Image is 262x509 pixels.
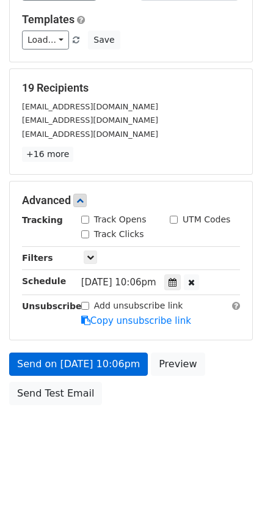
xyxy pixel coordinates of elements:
[22,253,53,263] strong: Filters
[22,147,73,162] a: +16 more
[22,130,158,139] small: [EMAIL_ADDRESS][DOMAIN_NAME]
[22,13,75,26] a: Templates
[22,215,63,225] strong: Tracking
[9,353,148,376] a: Send on [DATE] 10:06pm
[22,301,82,311] strong: Unsubscribe
[183,213,230,226] label: UTM Codes
[22,276,66,286] strong: Schedule
[151,353,205,376] a: Preview
[22,102,158,111] small: [EMAIL_ADDRESS][DOMAIN_NAME]
[9,382,102,405] a: Send Test Email
[88,31,120,49] button: Save
[81,315,191,326] a: Copy unsubscribe link
[81,277,156,288] span: [DATE] 10:06pm
[22,194,240,207] h5: Advanced
[94,213,147,226] label: Track Opens
[94,228,144,241] label: Track Clicks
[22,31,69,49] a: Load...
[22,81,240,95] h5: 19 Recipients
[22,115,158,125] small: [EMAIL_ADDRESS][DOMAIN_NAME]
[94,299,183,312] label: Add unsubscribe link
[201,450,262,509] iframe: Chat Widget
[201,450,262,509] div: 聊天小组件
